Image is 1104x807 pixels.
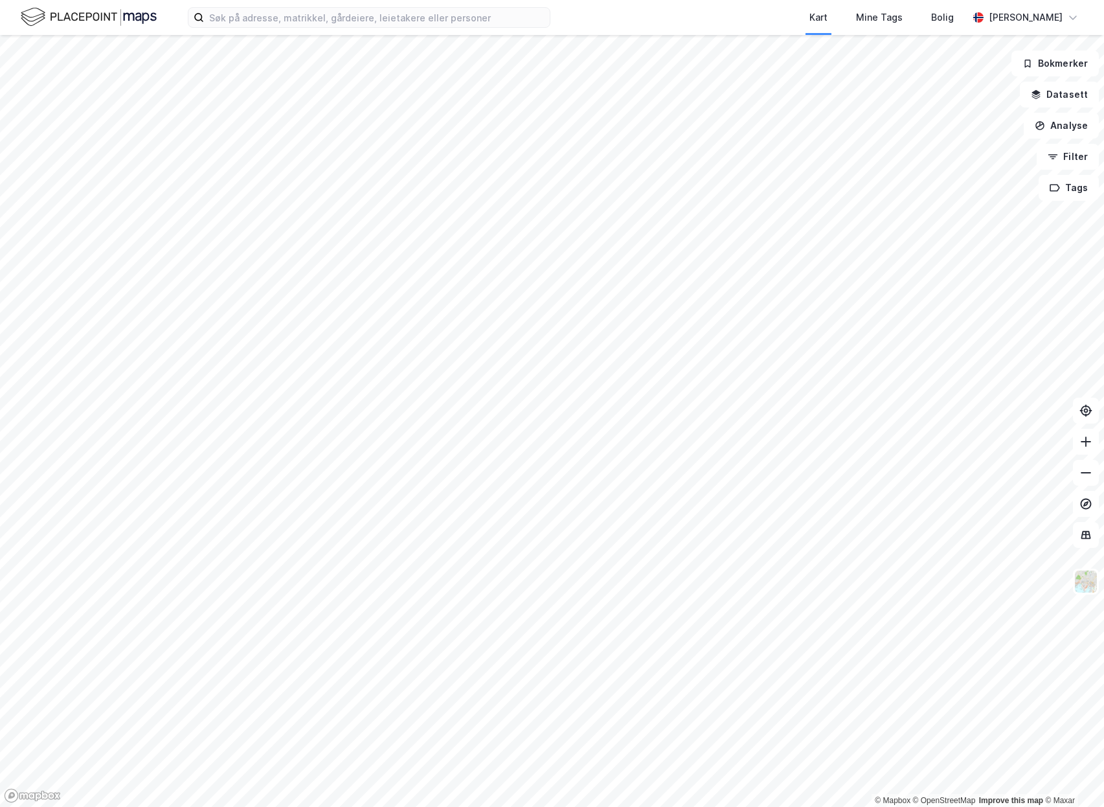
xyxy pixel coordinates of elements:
[931,10,954,25] div: Bolig
[1039,745,1104,807] div: Kontrollprogram for chat
[1011,51,1099,76] button: Bokmerker
[1039,175,1099,201] button: Tags
[1039,745,1104,807] iframe: Chat Widget
[21,6,157,28] img: logo.f888ab2527a4732fd821a326f86c7f29.svg
[979,796,1043,805] a: Improve this map
[913,796,976,805] a: OpenStreetMap
[204,8,550,27] input: Søk på adresse, matrikkel, gårdeiere, leietakere eller personer
[4,788,61,803] a: Mapbox homepage
[1024,113,1099,139] button: Analyse
[875,796,910,805] a: Mapbox
[856,10,903,25] div: Mine Tags
[1037,144,1099,170] button: Filter
[809,10,828,25] div: Kart
[1074,569,1098,594] img: Z
[989,10,1063,25] div: [PERSON_NAME]
[1020,82,1099,108] button: Datasett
